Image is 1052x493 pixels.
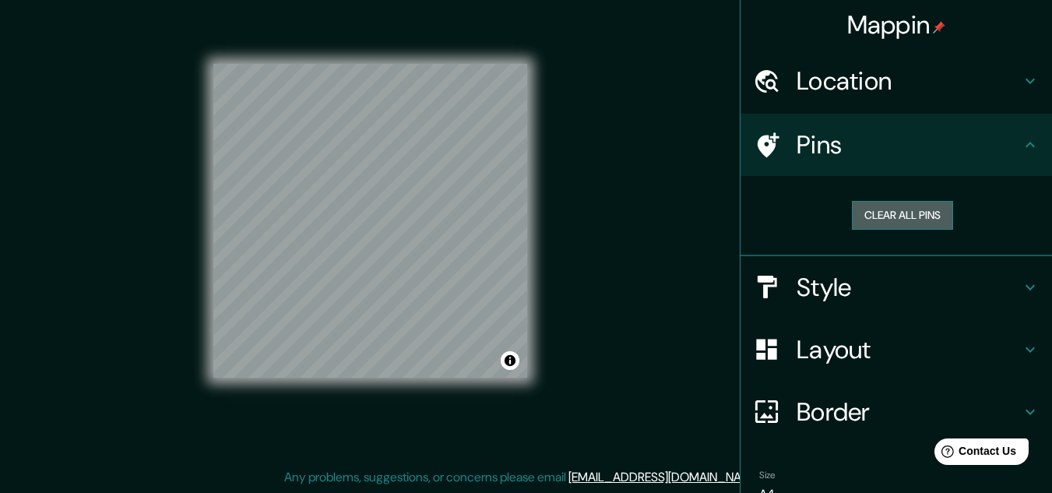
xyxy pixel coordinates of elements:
h4: Border [797,396,1021,428]
h4: Mappin [847,9,946,40]
a: [EMAIL_ADDRESS][DOMAIN_NAME] [568,469,761,485]
div: Pins [741,114,1052,176]
div: Style [741,256,1052,319]
label: Size [759,468,776,481]
div: Border [741,381,1052,443]
h4: Location [797,65,1021,97]
h4: Pins [797,129,1021,160]
h4: Style [797,272,1021,303]
button: Clear all pins [852,201,953,230]
iframe: Help widget launcher [913,432,1035,476]
img: pin-icon.png [933,21,945,33]
h4: Layout [797,334,1021,365]
button: Toggle attribution [501,351,519,370]
p: Any problems, suggestions, or concerns please email . [284,468,763,487]
div: Layout [741,319,1052,381]
div: Location [741,50,1052,112]
canvas: Map [213,64,527,378]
